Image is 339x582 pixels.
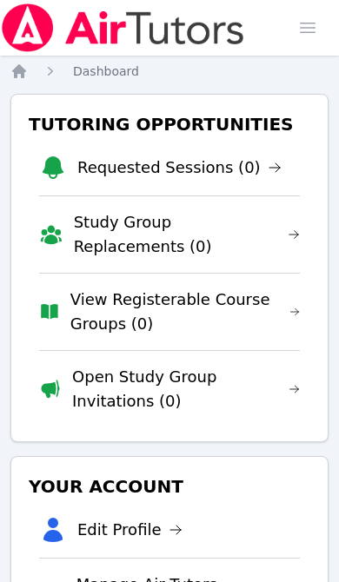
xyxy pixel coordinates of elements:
a: Study Group Replacements (0) [74,210,300,259]
a: Requested Sessions (0) [77,155,282,180]
h3: Your Account [25,471,314,502]
a: Edit Profile [77,518,183,542]
a: View Registerable Course Groups (0) [70,288,300,336]
span: Dashboard [73,64,139,78]
a: Dashboard [73,63,139,80]
h3: Tutoring Opportunities [25,109,314,140]
a: Open Study Group Invitations (0) [72,365,300,413]
nav: Breadcrumb [10,63,329,80]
